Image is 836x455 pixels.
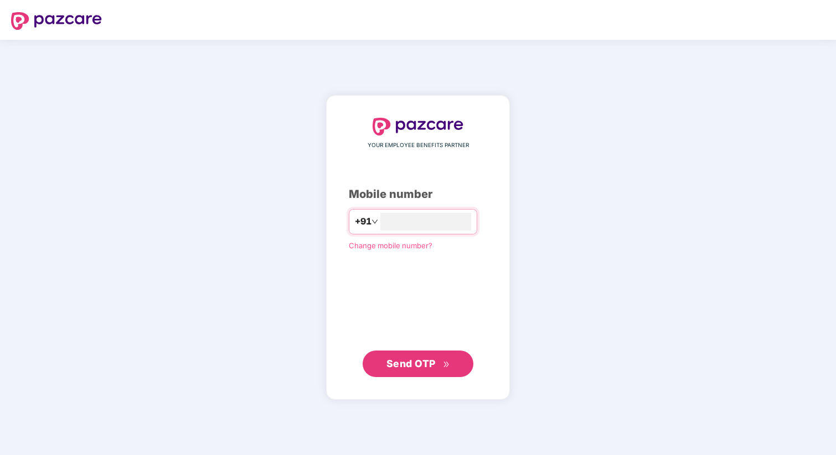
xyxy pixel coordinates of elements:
[349,186,487,203] div: Mobile number
[355,215,371,228] span: +91
[386,358,436,369] span: Send OTP
[443,361,450,368] span: double-right
[371,218,378,225] span: down
[368,141,469,150] span: YOUR EMPLOYEE BENEFITS PARTNER
[363,351,473,377] button: Send OTPdouble-right
[11,12,102,30] img: logo
[373,118,463,135] img: logo
[349,241,432,250] a: Change mobile number?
